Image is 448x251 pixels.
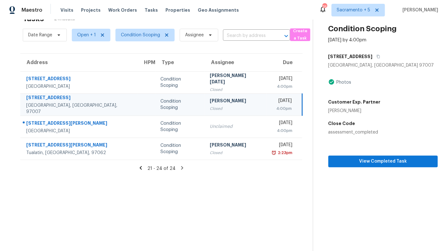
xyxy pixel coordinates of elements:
[328,53,373,60] h5: [STREET_ADDRESS]
[335,79,352,86] div: Photos
[282,32,291,40] button: Open
[210,123,262,130] div: Unclaimed
[271,128,292,134] div: 4:00pm
[271,83,292,90] div: 4:00pm
[26,120,133,128] div: [STREET_ADDRESS][PERSON_NAME]
[271,75,292,83] div: [DATE]
[271,105,292,112] div: 4:00pm
[277,150,292,156] div: 2:23pm
[293,27,307,42] span: Create a Task
[266,54,302,71] th: Due
[185,32,204,38] span: Assignee
[60,7,73,13] span: Visits
[271,98,292,105] div: [DATE]
[210,150,262,156] div: Closed
[333,158,433,165] span: View Completed Task
[328,26,397,32] h2: Condition Scoping
[160,76,200,89] div: Condition Scoping
[160,98,200,111] div: Condition Scoping
[210,87,262,93] div: Closed
[26,128,133,134] div: [GEOGRAPHIC_DATA]
[271,150,277,156] img: Overdue Alarm Icon
[373,51,381,62] button: Copy Address
[26,83,133,90] div: [GEOGRAPHIC_DATA]
[210,142,262,150] div: [PERSON_NAME]
[328,79,335,85] img: Artifact Present Icon
[108,7,137,13] span: Work Orders
[147,166,176,171] span: 21 - 24 of 24
[26,102,133,115] div: [GEOGRAPHIC_DATA], [GEOGRAPHIC_DATA], 97007
[155,54,205,71] th: Type
[205,54,267,71] th: Assignee
[337,7,370,13] span: Sacramento + 5
[400,7,439,13] span: [PERSON_NAME]
[271,142,292,150] div: [DATE]
[77,32,96,38] span: Open + 1
[26,150,133,156] div: Tualatin, [GEOGRAPHIC_DATA], 97062
[20,54,138,71] th: Address
[328,62,438,69] div: [GEOGRAPHIC_DATA], [GEOGRAPHIC_DATA] 97007
[28,32,52,38] span: Date Range
[328,37,367,43] div: [DATE] by 4:00pm
[328,120,438,127] h5: Close Code
[26,75,133,83] div: [STREET_ADDRESS]
[210,105,262,112] div: Closed
[271,120,292,128] div: [DATE]
[322,4,327,10] div: 76
[22,7,42,13] span: Maestro
[223,31,272,41] input: Search by address
[26,94,133,102] div: [STREET_ADDRESS]
[160,142,200,155] div: Condition Scoping
[210,98,262,105] div: [PERSON_NAME]
[198,7,239,13] span: Geo Assignments
[328,108,381,114] div: [PERSON_NAME]
[290,28,310,41] button: Create a Task
[328,156,438,167] button: View Completed Task
[23,15,44,22] h2: Tasks
[328,129,438,135] div: assessment_completed
[160,120,200,133] div: Condition Scoping
[145,8,158,12] span: Tasks
[121,32,160,38] span: Condition Scoping
[165,7,190,13] span: Properties
[210,72,262,87] div: [PERSON_NAME][DATE]
[138,54,155,71] th: HPM
[81,7,101,13] span: Projects
[328,99,381,105] h5: Customer Exp. Partner
[26,142,133,150] div: [STREET_ADDRESS][PERSON_NAME]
